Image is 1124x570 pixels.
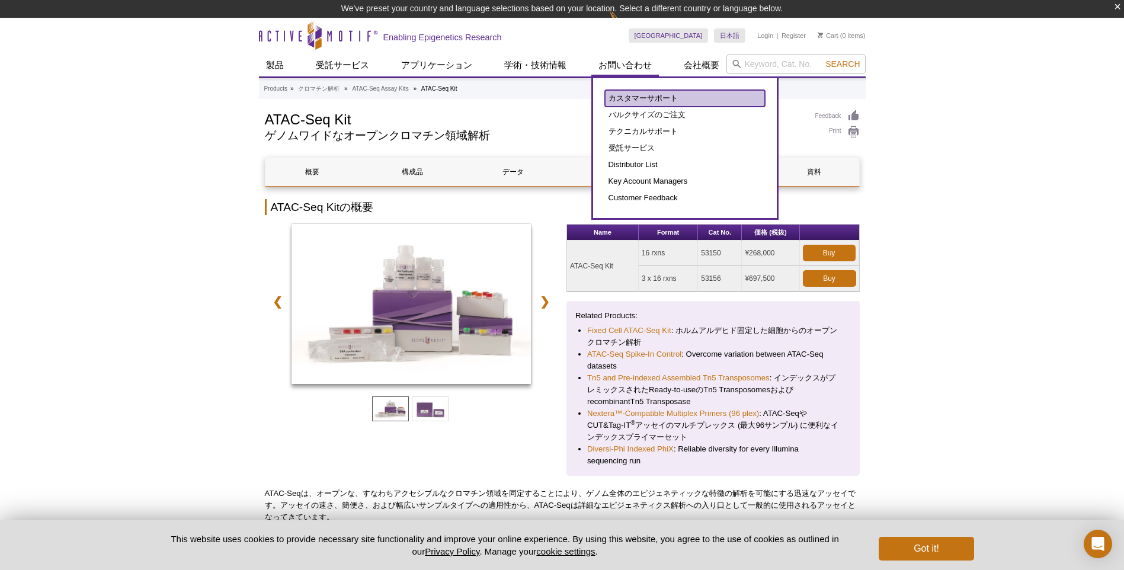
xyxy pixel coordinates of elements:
button: Got it! [879,537,974,561]
div: Open Intercom Messenger [1084,530,1112,558]
a: 製品 [259,54,291,76]
th: Name [567,225,639,241]
a: Buy [803,245,856,261]
a: Feedback [815,110,860,123]
input: Keyword, Cat. No. [726,54,866,74]
li: » [413,85,417,92]
a: 概要 [265,158,360,186]
a: Login [757,31,773,40]
th: Format [639,225,698,241]
li: » [344,85,348,92]
button: cookie settings [536,546,595,556]
a: Fixed Cell ATAC-Seq Kit [587,325,671,337]
sup: ® [630,419,635,426]
a: Key Account Managers [605,173,765,190]
a: Privacy Policy [425,546,479,556]
a: Products [264,84,287,94]
a: アプリケーション [394,54,479,76]
a: ATAC-Seq Assay Kits [352,84,408,94]
p: ATAC-Seqは、オープンな、すなわちアクセシブルなクロマチン領域を同定することにより、ゲノム全体のエピジェネティックな特徴の解析を可能にする迅速なアッセイです。アッセイの速さ、簡便さ、および... [265,488,860,523]
a: Buy [803,270,856,287]
a: ATAC-Seq Kit [292,224,531,388]
a: Tn5 and Pre-indexed Assembled Tn5 Transposomes [587,372,770,384]
a: 受託サービス [605,140,765,156]
a: Diversi-Phi Indexed PhiX [587,443,674,455]
a: 受託サービス [309,54,376,76]
li: » [290,85,294,92]
td: 16 rxns [639,241,698,266]
td: ¥268,000 [742,241,799,266]
img: Your Cart [818,32,823,38]
li: : Overcome variation between ATAC-Seq datasets [587,348,839,372]
a: Customer Feedback [605,190,765,206]
a: カスタマーサポート [605,90,765,107]
li: (0 items) [818,28,866,43]
p: Related Products: [575,310,851,322]
a: バルクサイズのご注文 [605,107,765,123]
li: : ATAC-SeqやCUT&Tag-IT アッセイのマルチプレックス (最大96サンプル) に便利なインデックスプライマーセット [587,408,839,443]
a: Cart [818,31,838,40]
img: ATAC-Seq Kit [292,224,531,384]
td: ATAC-Seq Kit [567,241,639,292]
a: クロマチン解析 [298,84,340,94]
td: 53150 [698,241,742,266]
a: ATAC-Seq Spike-In Control [587,348,681,360]
a: テクニカルサポート [605,123,765,140]
a: Print [815,126,860,139]
img: Change Here [609,9,641,37]
a: ❮ [265,288,290,315]
a: 日本語 [714,28,745,43]
a: Nextera™-Compatible Multiplex Primers (96 plex) [587,408,759,420]
a: [GEOGRAPHIC_DATA] [629,28,709,43]
a: Distributor List [605,156,765,173]
a: 会社概要 [677,54,726,76]
td: 3 x 16 rxns [639,266,698,292]
p: This website uses cookies to provide necessary site functionality and improve your online experie... [150,533,860,558]
a: 構成品 [366,158,460,186]
h2: ゲノムワイドなオープンクロマチン領域解析 [265,130,803,141]
li: ATAC-Seq Kit [421,85,457,92]
li: | [777,28,779,43]
a: ❯ [532,288,558,315]
td: ¥697,500 [742,266,799,292]
h2: ATAC-Seq Kitの概要 [265,199,860,215]
li: : インデックスがプレミックスされたReady-to-useのTn5 TransposomesおよびrecombinantTn5 Transposase [587,372,839,408]
a: Register [782,31,806,40]
th: 価格 (税抜) [742,225,799,241]
a: お問い合わせ [591,54,659,76]
a: 資料 [767,158,861,186]
span: Search [825,59,860,69]
a: FAQs [566,158,660,186]
th: Cat No. [698,225,742,241]
h2: Enabling Epigenetics Research [383,32,502,43]
td: 53156 [698,266,742,292]
a: 学術・技術情報 [497,54,574,76]
li: : ホルムアルデヒド固定した細胞からのオープンクロマチン解析 [587,325,839,348]
li: : Reliable diversity for every Illumina sequencing run [587,443,839,467]
button: Search [822,59,863,69]
a: データ [466,158,560,186]
h1: ATAC-Seq Kit [265,110,803,127]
